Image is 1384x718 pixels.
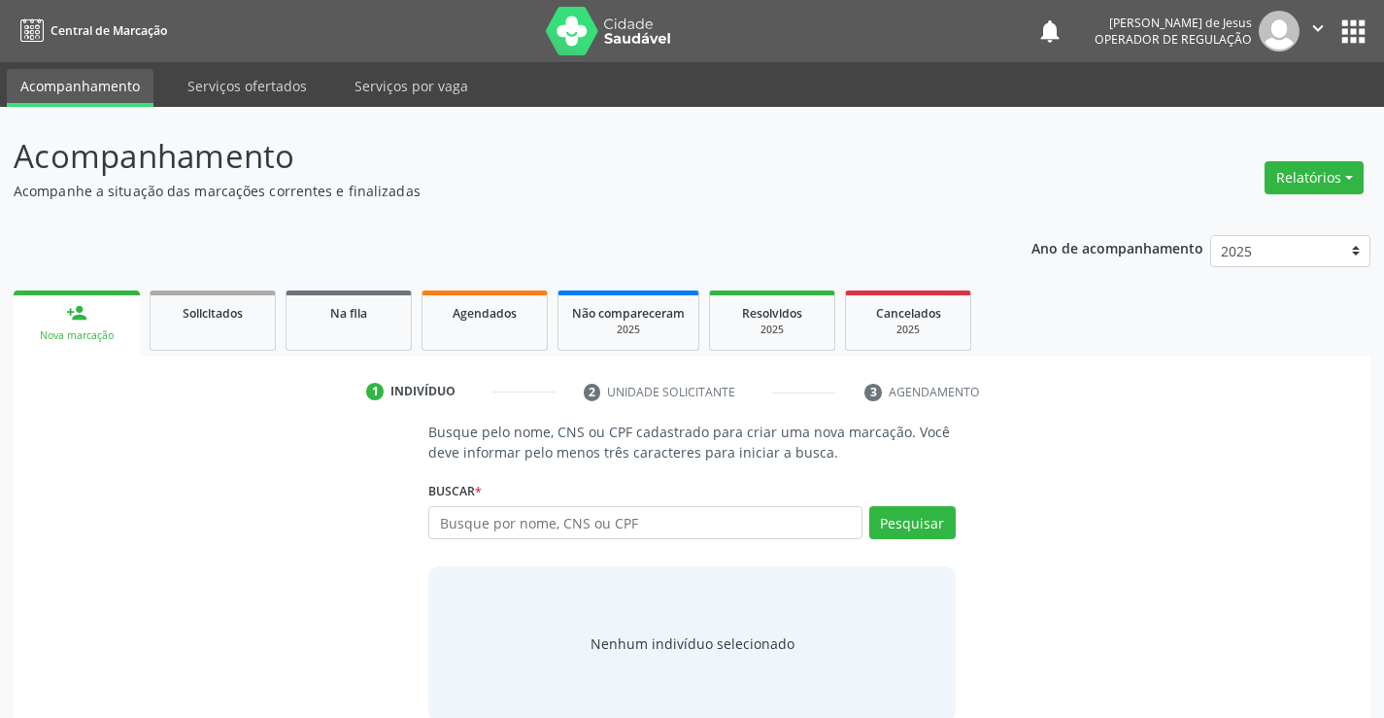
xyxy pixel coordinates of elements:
[14,15,167,47] a: Central de Marcação
[724,323,821,337] div: 2025
[14,181,963,201] p: Acompanhe a situação das marcações correntes e finalizadas
[1300,11,1336,51] button: 
[572,305,685,322] span: Não compareceram
[51,22,167,39] span: Central de Marcação
[428,476,482,506] label: Buscar
[453,305,517,322] span: Agendados
[1265,161,1364,194] button: Relatórios
[7,69,153,107] a: Acompanhamento
[27,328,126,343] div: Nova marcação
[1095,31,1252,48] span: Operador de regulação
[1095,15,1252,31] div: [PERSON_NAME] de Jesus
[330,305,367,322] span: Na fila
[1307,17,1329,39] i: 
[428,422,955,462] p: Busque pelo nome, CNS ou CPF cadastrado para criar uma nova marcação. Você deve informar pelo men...
[66,302,87,324] div: person_add
[390,383,456,400] div: Indivíduo
[742,305,802,322] span: Resolvidos
[1336,15,1370,49] button: apps
[428,506,861,539] input: Busque por nome, CNS ou CPF
[341,69,482,103] a: Serviços por vaga
[869,506,956,539] button: Pesquisar
[572,323,685,337] div: 2025
[860,323,957,337] div: 2025
[876,305,941,322] span: Cancelados
[14,132,963,181] p: Acompanhamento
[366,383,384,400] div: 1
[174,69,321,103] a: Serviços ofertados
[1031,235,1203,259] p: Ano de acompanhamento
[1259,11,1300,51] img: img
[591,633,794,654] div: Nenhum indivíduo selecionado
[1036,17,1063,45] button: notifications
[183,305,243,322] span: Solicitados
